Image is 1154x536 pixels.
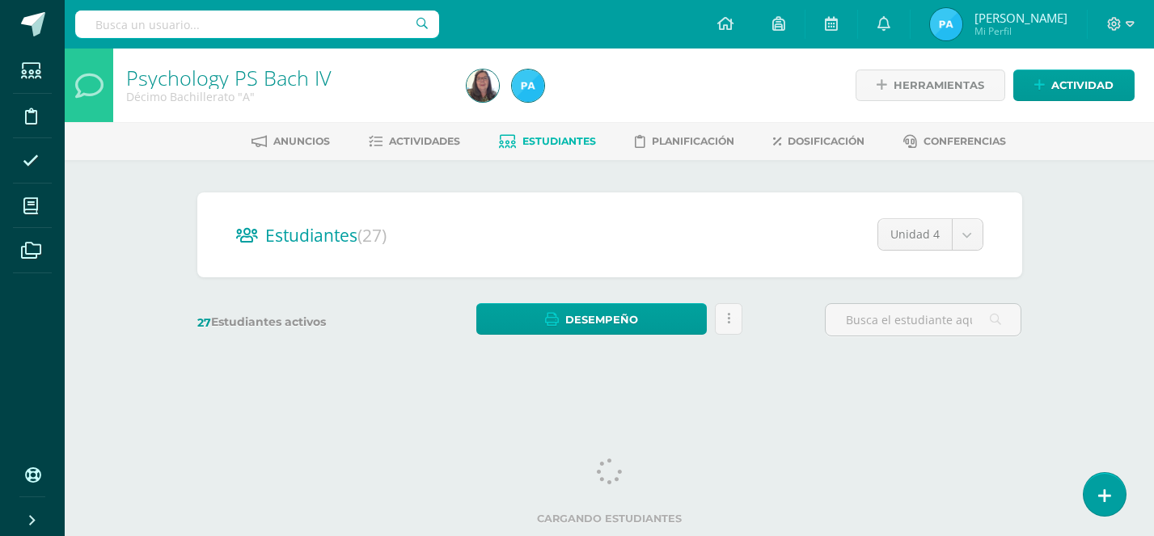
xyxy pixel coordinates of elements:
span: 27 [197,315,211,330]
span: Estudiantes [522,135,596,147]
img: 0f995d38a2ac4800dac857d5b8ee16be.png [930,8,962,40]
a: Herramientas [856,70,1005,101]
div: Décimo Bachillerato 'A' [126,89,447,104]
a: Psychology PS Bach IV [126,64,332,91]
a: Actividades [369,129,460,154]
a: Planificación [635,129,734,154]
span: Anuncios [273,135,330,147]
span: [PERSON_NAME] [974,10,1067,26]
span: Estudiantes [265,224,387,247]
span: Dosificación [788,135,864,147]
a: Actividad [1013,70,1135,101]
span: Planificación [652,135,734,147]
label: Cargando estudiantes [204,513,1016,525]
a: Desempeño [476,303,707,335]
a: Unidad 4 [878,219,983,250]
a: Conferencias [903,129,1006,154]
a: Anuncios [252,129,330,154]
img: 5d28976f83773ba94a8a1447f207d693.png [467,70,499,102]
span: Unidad 4 [890,219,940,250]
input: Busca el estudiante aquí... [826,304,1021,336]
span: Desempeño [565,305,638,335]
img: 0f995d38a2ac4800dac857d5b8ee16be.png [512,70,544,102]
a: Estudiantes [499,129,596,154]
span: Actividades [389,135,460,147]
label: Estudiantes activos [197,314,394,330]
span: (27) [357,224,387,247]
span: Conferencias [924,135,1006,147]
input: Busca un usuario... [75,11,439,38]
span: Herramientas [894,70,984,100]
h1: Psychology PS Bach IV [126,66,447,89]
a: Dosificación [773,129,864,154]
span: Mi Perfil [974,24,1067,38]
span: Actividad [1051,70,1114,100]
